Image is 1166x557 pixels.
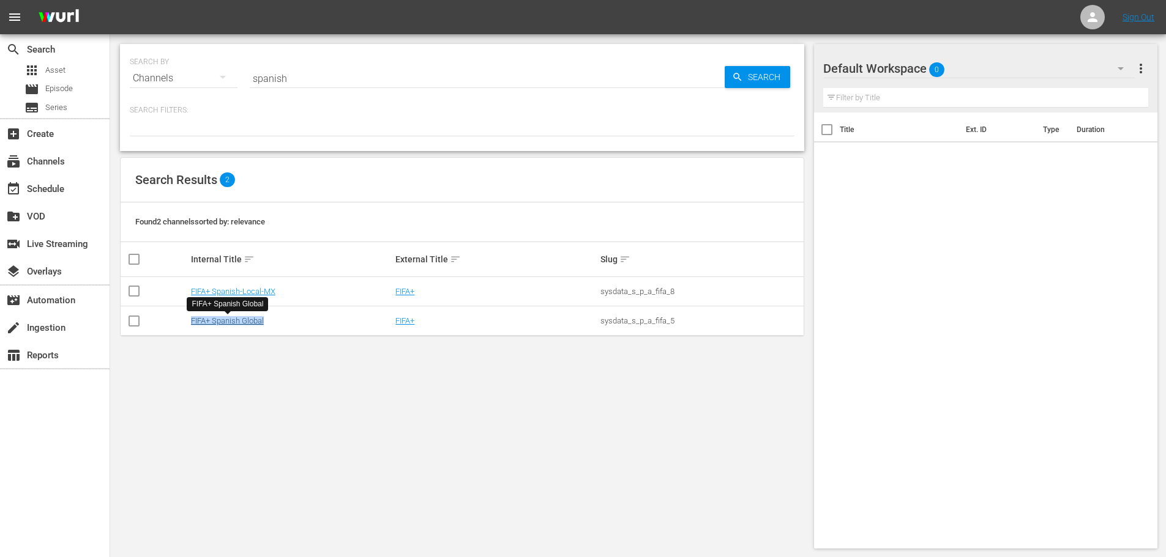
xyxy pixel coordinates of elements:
p: Search Filters: [130,105,794,116]
span: Search [6,42,21,57]
div: Internal Title [191,252,392,267]
div: Channels [130,61,237,95]
span: Asset [45,64,65,76]
div: External Title [395,252,597,267]
span: Asset [24,63,39,78]
span: Overlays [6,264,21,279]
th: Type [1036,113,1069,147]
span: sort [450,254,461,265]
span: Reports [6,348,21,363]
div: FIFA+ Spanish Global [192,299,263,309]
span: Ingestion [6,320,21,335]
span: Create [6,127,21,141]
button: more_vert [1134,54,1148,83]
th: Ext. ID [959,113,1036,147]
th: Duration [1069,113,1143,147]
span: Episode [45,83,73,95]
span: 2 [220,172,235,187]
span: 0 [929,57,944,83]
th: Title [840,113,959,147]
span: more_vert [1134,61,1148,76]
div: Slug [600,252,802,267]
span: sort [619,254,630,265]
span: Live Streaming [6,237,21,251]
span: Search [743,66,790,88]
img: ans4CAIJ8jUAAAAAAAAAAAAAAAAAAAAAAAAgQb4GAAAAAAAAAAAAAAAAAAAAAAAAJMjXAAAAAAAAAAAAAAAAAAAAAAAAgAT5G... [29,3,88,32]
span: Search Results [135,172,217,187]
div: Default Workspace [823,51,1135,86]
span: sort [244,254,255,265]
a: FIFA+ Spanish-Local-MX [191,287,275,296]
div: sysdata_s_p_a_fifa_8 [600,287,802,296]
span: Series [24,100,39,115]
a: FIFA+ [395,287,414,296]
a: FIFA+ [395,316,414,325]
span: Channels [6,154,21,169]
span: Series [45,101,67,114]
span: Episode [24,82,39,97]
span: Schedule [6,182,21,196]
a: Sign Out [1123,12,1154,22]
div: sysdata_s_p_a_fifa_5 [600,316,802,325]
button: Search [725,66,790,88]
span: VOD [6,209,21,224]
span: Found 2 channels sorted by: relevance [135,217,265,226]
span: menu [7,10,22,24]
a: FIFA+ Spanish Global [191,316,264,325]
span: Automation [6,293,21,308]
